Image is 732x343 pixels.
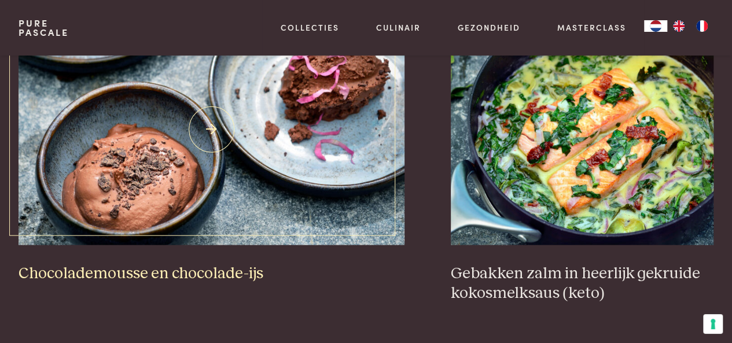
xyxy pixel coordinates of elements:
a: Gezondheid [458,21,520,34]
a: Gebakken zalm in heerlijk gekruide kokosmelksaus (keto) Gebakken zalm in heerlijk gekruide kokosm... [451,13,713,303]
h3: Chocolademousse en chocolade-ijs [19,263,405,283]
img: Gebakken zalm in heerlijk gekruide kokosmelksaus (keto) [451,13,713,245]
a: Culinair [376,21,421,34]
aside: Language selected: Nederlands [644,20,713,32]
a: Collecties [281,21,339,34]
button: Uw voorkeuren voor toestemming voor trackingtechnologieën [703,314,723,334]
a: EN [667,20,690,32]
a: Masterclass [557,21,626,34]
ul: Language list [667,20,713,32]
h3: Gebakken zalm in heerlijk gekruide kokosmelksaus (keto) [451,263,713,303]
img: Chocolademousse en chocolade-ijs [19,13,405,245]
a: PurePascale [19,19,69,37]
div: Language [644,20,667,32]
a: FR [690,20,713,32]
a: NL [644,20,667,32]
a: Chocolademousse en chocolade-ijs Chocolademousse en chocolade-ijs [19,13,405,283]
